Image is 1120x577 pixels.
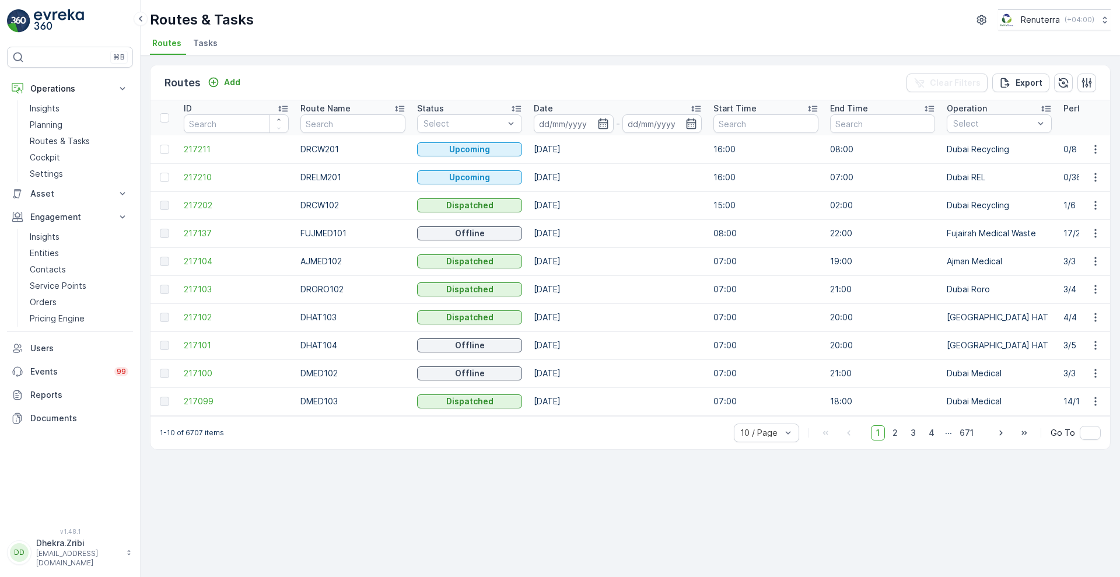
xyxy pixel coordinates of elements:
[300,103,351,114] p: Route Name
[184,228,289,239] a: 217137
[455,340,485,351] p: Offline
[30,168,63,180] p: Settings
[160,313,169,322] div: Toggle Row Selected
[528,191,708,219] td: [DATE]
[160,285,169,294] div: Toggle Row Selected
[160,173,169,182] div: Toggle Row Selected
[417,338,522,352] button: Offline
[417,254,522,268] button: Dispatched
[708,219,824,247] td: 08:00
[7,9,30,33] img: logo
[184,256,289,267] a: 217104
[160,369,169,378] div: Toggle Row Selected
[30,366,107,377] p: Events
[7,205,133,229] button: Engagement
[30,264,66,275] p: Contacts
[160,341,169,350] div: Toggle Row Selected
[184,368,289,379] a: 217100
[1016,77,1042,89] p: Export
[941,275,1058,303] td: Dubai Roro
[455,228,485,239] p: Offline
[528,163,708,191] td: [DATE]
[417,226,522,240] button: Offline
[25,133,133,149] a: Routes & Tasks
[824,247,941,275] td: 19:00
[184,144,289,155] a: 217211
[295,359,411,387] td: DMED102
[954,425,979,440] span: 671
[30,313,85,324] p: Pricing Engine
[941,303,1058,331] td: [GEOGRAPHIC_DATA] HAT
[622,114,702,133] input: dd/mm/yyyy
[941,191,1058,219] td: Dubai Recycling
[417,310,522,324] button: Dispatched
[30,412,128,424] p: Documents
[941,135,1058,163] td: Dubai Recycling
[30,247,59,259] p: Entities
[417,170,522,184] button: Upcoming
[708,331,824,359] td: 07:00
[824,135,941,163] td: 08:00
[7,360,133,383] a: Events99
[528,303,708,331] td: [DATE]
[295,247,411,275] td: AJMED102
[1051,427,1075,439] span: Go To
[36,537,120,549] p: Dhekra.Zribi
[295,219,411,247] td: FUJMED101
[941,163,1058,191] td: Dubai REL
[871,425,885,440] span: 1
[708,191,824,219] td: 15:00
[830,114,935,133] input: Search
[295,135,411,163] td: DRCW201
[941,331,1058,359] td: [GEOGRAPHIC_DATA] HAT
[25,278,133,294] a: Service Points
[160,201,169,210] div: Toggle Row Selected
[998,9,1111,30] button: Renuterra(+04:00)
[30,211,110,223] p: Engagement
[941,359,1058,387] td: Dubai Medical
[295,387,411,415] td: DMED103
[30,135,90,147] p: Routes & Tasks
[417,394,522,408] button: Dispatched
[184,340,289,351] a: 217101
[417,282,522,296] button: Dispatched
[25,149,133,166] a: Cockpit
[25,117,133,133] a: Planning
[905,425,921,440] span: 3
[824,331,941,359] td: 20:00
[184,396,289,407] a: 217099
[184,200,289,211] a: 217202
[417,366,522,380] button: Offline
[164,75,201,91] p: Routes
[160,257,169,266] div: Toggle Row Selected
[449,144,490,155] p: Upcoming
[184,114,289,133] input: Search
[7,383,133,407] a: Reports
[295,331,411,359] td: DHAT104
[417,198,522,212] button: Dispatched
[824,163,941,191] td: 07:00
[184,312,289,323] span: 217102
[446,312,494,323] p: Dispatched
[417,142,522,156] button: Upcoming
[295,163,411,191] td: DRELM201
[941,387,1058,415] td: Dubai Medical
[423,118,504,130] p: Select
[446,396,494,407] p: Dispatched
[887,425,903,440] span: 2
[300,114,405,133] input: Search
[30,231,60,243] p: Insights
[824,359,941,387] td: 21:00
[160,397,169,406] div: Toggle Row Selected
[25,166,133,182] a: Settings
[992,74,1049,92] button: Export
[930,77,981,89] p: Clear Filters
[25,261,133,278] a: Contacts
[25,245,133,261] a: Entities
[708,247,824,275] td: 07:00
[7,77,133,100] button: Operations
[907,74,988,92] button: Clear Filters
[152,37,181,49] span: Routes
